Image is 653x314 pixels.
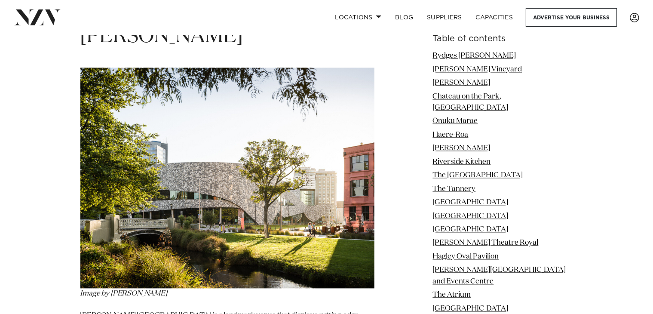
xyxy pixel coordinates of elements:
a: Locations [328,8,388,27]
a: [PERSON_NAME] [433,145,491,152]
a: SUPPLIERS [420,8,469,27]
a: BLOG [388,8,420,27]
a: [GEOGRAPHIC_DATA] [433,212,509,220]
a: [GEOGRAPHIC_DATA] [433,199,509,206]
span: [PERSON_NAME] [80,26,243,47]
h6: Table of contents [433,35,573,44]
a: [PERSON_NAME] [433,80,491,87]
a: The Atrium [433,292,471,299]
a: [GEOGRAPHIC_DATA] [433,305,509,312]
a: Capacities [469,8,520,27]
a: Chateau on the Park, [GEOGRAPHIC_DATA] [433,93,509,111]
em: Image by [PERSON_NAME] [80,290,167,297]
a: Haere-Roa [433,132,469,139]
a: [PERSON_NAME] Vineyard [433,66,522,73]
a: Ōnuku Marae [433,118,478,125]
a: [PERSON_NAME] Theatre Royal [433,240,539,247]
a: The Tannery [433,185,476,193]
a: Advertise your business [526,8,617,27]
a: Rydges [PERSON_NAME] [433,52,516,60]
a: Riverside Kitchen [433,159,491,166]
a: [GEOGRAPHIC_DATA] [433,226,509,234]
a: [PERSON_NAME][GEOGRAPHIC_DATA] and Events Centre [433,267,566,285]
a: Hagley Oval Pavilion [433,253,499,261]
a: The [GEOGRAPHIC_DATA] [433,172,523,179]
img: nzv-logo.png [14,9,61,25]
